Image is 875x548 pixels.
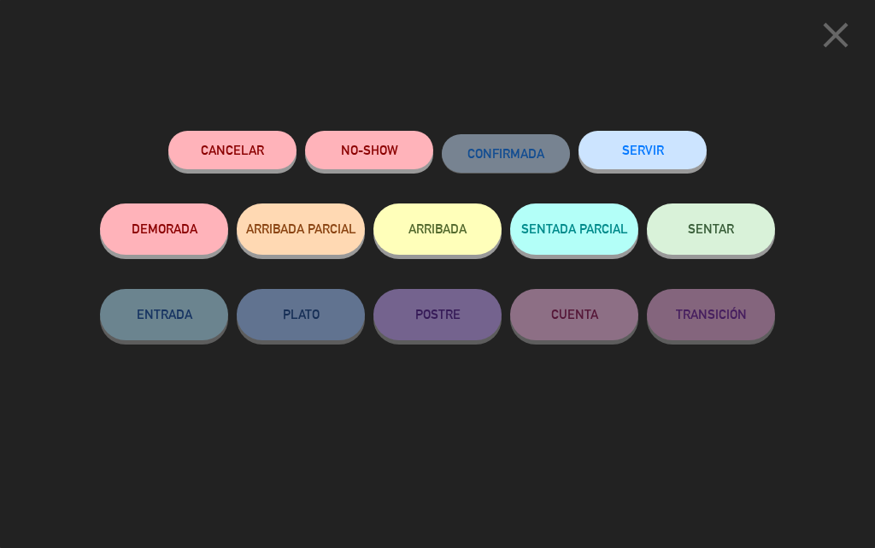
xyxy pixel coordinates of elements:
span: SENTAR [688,221,734,236]
span: ARRIBADA PARCIAL [246,221,356,236]
button: SENTAR [647,203,775,255]
span: CONFIRMADA [467,146,544,161]
button: TRANSICIÓN [647,289,775,340]
button: SENTADA PARCIAL [510,203,638,255]
button: CUENTA [510,289,638,340]
button: SERVIR [578,131,707,169]
button: DEMORADA [100,203,228,255]
button: close [809,13,862,63]
button: ARRIBADA [373,203,502,255]
button: Cancelar [168,131,297,169]
button: POSTRE [373,289,502,340]
button: NO-SHOW [305,131,433,169]
i: close [814,14,857,56]
button: ENTRADA [100,289,228,340]
button: CONFIRMADA [442,134,570,173]
button: ARRIBADA PARCIAL [237,203,365,255]
button: PLATO [237,289,365,340]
